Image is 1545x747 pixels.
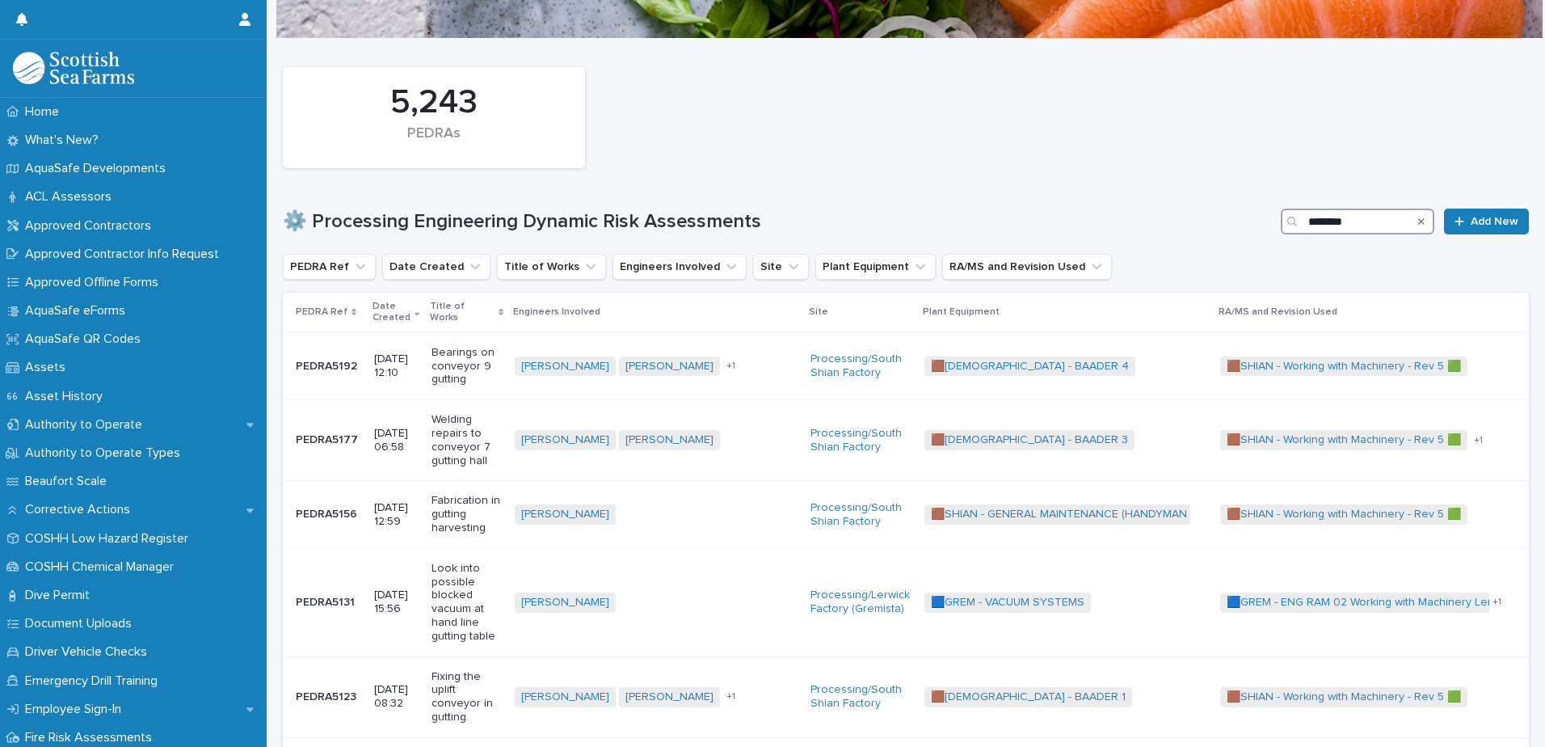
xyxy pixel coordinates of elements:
[815,254,936,280] button: Plant Equipment
[19,189,124,205] p: ACL Assessors
[19,730,165,745] p: Fire Risk Assessments
[810,352,911,380] a: Processing/South Shian Factory
[1227,433,1461,447] a: 🟫SHIAN - Working with Machinery - Rev 5 🟩
[19,133,112,148] p: What's New?
[430,298,495,327] p: Title of Works
[19,702,134,717] p: Employee Sign-In
[497,254,606,280] button: Title of Works
[931,360,1129,373] a: 🟫[DEMOGRAPHIC_DATA] - BAADER 4
[809,303,828,321] p: Site
[382,254,490,280] button: Date Created
[521,690,609,704] a: [PERSON_NAME]
[19,673,170,689] p: Emergency Drill Training
[931,433,1128,447] a: 🟫[DEMOGRAPHIC_DATA] - BAADER 3
[1444,209,1529,234] a: Add New
[521,596,609,610] a: [PERSON_NAME]
[19,417,155,433] p: Authority to Operate
[296,430,361,447] p: PEDRA5177
[625,360,714,373] a: [PERSON_NAME]
[374,683,419,711] p: [DATE] 08:32
[931,690,1126,704] a: 🟫[DEMOGRAPHIC_DATA] - BAADER 1
[19,331,154,347] p: AquaSafe QR Codes
[283,400,1529,481] tr: PEDRA5177PEDRA5177 [DATE] 06:58Welding repairs to conveyor 7 gutting hall[PERSON_NAME] [PERSON_NA...
[283,332,1529,399] tr: PEDRA5192PEDRA5192 [DATE] 12:10Bearings on conveyor 9 gutting[PERSON_NAME] [PERSON_NAME] +1Proces...
[1471,216,1518,227] span: Add New
[19,218,164,234] p: Approved Contractors
[19,161,179,176] p: AquaSafe Developments
[19,360,78,375] p: Assets
[1219,303,1337,321] p: RA/MS and Revision Used
[19,389,116,404] p: Asset History
[432,413,503,467] p: Welding repairs to conveyor 7 gutting hall
[810,501,911,529] a: Processing/South Shian Factory
[296,504,360,521] p: PEDRA5156
[19,559,187,575] p: COSHH Chemical Manager
[310,125,558,159] div: PEDRAs
[625,433,714,447] a: [PERSON_NAME]
[521,433,609,447] a: [PERSON_NAME]
[374,427,419,454] p: [DATE] 06:58
[13,52,134,84] img: bPIBxiqnSb2ggTQWdOVV
[19,104,72,120] p: Home
[283,656,1529,737] tr: PEDRA5123PEDRA5123 [DATE] 08:32Fixing the uplift conveyor in gutting.[PERSON_NAME] [PERSON_NAME] ...
[283,481,1529,548] tr: PEDRA5156PEDRA5156 [DATE] 12:59Fabrication in gutting harvesting[PERSON_NAME] Processing/South Sh...
[283,254,376,280] button: PEDRA Ref
[1281,209,1434,234] input: Search
[296,357,360,373] p: PEDRA5192
[283,548,1529,656] tr: PEDRA5131PEDRA5131 [DATE] 15:56Look into possible blocked vacuum at hand line gutting table[PERSO...
[19,275,171,290] p: Approved Offline Forms
[374,352,419,380] p: [DATE] 12:10
[19,474,120,489] p: Beaufort Scale
[432,562,503,644] p: Look into possible blocked vacuum at hand line gutting table
[726,692,735,702] span: + 1
[432,494,503,534] p: Fabrication in gutting harvesting
[810,589,911,616] a: Processing/Lerwick Factory (Gremista)
[432,670,503,724] p: Fixing the uplift conveyor in gutting.
[513,303,600,321] p: Engineers Involved
[931,508,1246,521] a: 🟫SHIAN - GENERAL MAINTENANCE (HANDYMAN USE ONLY)
[310,82,558,123] div: 5,243
[942,254,1112,280] button: RA/MS and Revision Used
[19,502,143,517] p: Corrective Actions
[810,427,911,454] a: Processing/South Shian Factory
[1474,436,1483,445] span: + 1
[432,346,503,386] p: Bearings on conveyor 9 gutting
[923,303,1000,321] p: Plant Equipment
[810,683,911,711] a: Processing/South Shian Factory
[1227,360,1461,373] a: 🟫SHIAN - Working with Machinery - Rev 5 🟩
[296,593,358,610] p: PEDRA5131
[625,690,714,704] a: [PERSON_NAME]
[296,687,360,704] p: PEDRA5123
[1492,597,1501,607] span: + 1
[374,589,419,616] p: [DATE] 15:56
[521,360,609,373] a: [PERSON_NAME]
[753,254,809,280] button: Site
[19,644,160,660] p: Driver Vehicle Checks
[931,596,1084,610] a: 🟦GREM - VACUUM SYSTEMS
[19,247,232,262] p: Approved Contractor Info Request
[521,508,609,521] a: [PERSON_NAME]
[19,531,201,547] p: COSHH Low Hazard Register
[19,588,103,603] p: Dive Permit
[613,254,747,280] button: Engineers Involved
[1227,690,1461,704] a: 🟫SHIAN - Working with Machinery - Rev 5 🟩
[283,210,1274,234] h1: ⚙️ Processing Engineering Dynamic Risk Assessments
[1227,508,1461,521] a: 🟫SHIAN - Working with Machinery - Rev 5 🟩
[19,616,145,631] p: Document Uploads
[19,445,193,461] p: Authority to Operate Types
[373,298,410,327] p: Date Created
[19,303,138,319] p: AquaSafe eForms
[296,303,347,321] p: PEDRA Ref
[374,501,419,529] p: [DATE] 12:59
[726,361,735,371] span: + 1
